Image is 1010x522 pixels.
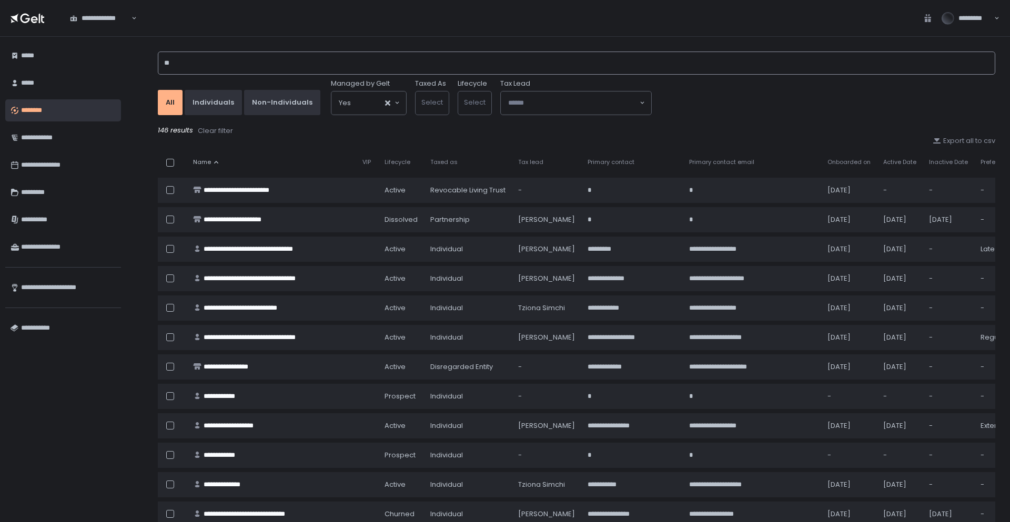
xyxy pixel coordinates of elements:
[933,136,995,146] div: Export all to csv
[331,79,390,88] span: Managed by Gelt
[929,362,968,372] div: -
[385,451,416,460] span: prospect
[929,480,968,489] div: -
[158,90,183,115] button: All
[883,362,916,372] div: [DATE]
[883,274,916,283] div: [DATE]
[883,509,916,519] div: [DATE]
[198,126,233,136] div: Clear filter
[185,90,242,115] button: Individuals
[929,158,968,166] span: Inactive Date
[501,91,651,115] div: Search for option
[385,509,415,519] span: churned
[158,126,995,136] div: 146 results
[385,186,406,195] span: active
[339,98,351,108] span: Yes
[883,215,916,224] div: [DATE]
[518,333,575,342] div: [PERSON_NAME]
[883,244,916,254] div: [DATE]
[827,186,871,195] div: [DATE]
[518,509,575,519] div: [PERSON_NAME]
[508,98,639,108] input: Search for option
[827,451,871,460] div: -
[385,333,406,342] span: active
[385,362,406,372] span: active
[518,451,575,460] div: -
[430,451,506,460] div: Individual
[351,98,384,108] input: Search for option
[430,303,506,313] div: Individual
[464,97,486,107] span: Select
[385,421,406,431] span: active
[518,362,575,372] div: -
[883,451,916,460] div: -
[385,158,410,166] span: Lifecycle
[929,451,968,460] div: -
[929,186,968,195] div: -
[244,90,320,115] button: Non-Individuals
[385,244,406,254] span: active
[430,362,506,372] div: Disregarded Entity
[331,91,406,115] div: Search for option
[883,303,916,313] div: [DATE]
[193,98,234,107] div: Individuals
[385,274,406,283] span: active
[827,392,871,401] div: -
[929,392,968,401] div: -
[518,303,575,313] div: Tziona Simchi
[430,333,506,342] div: Individual
[827,244,871,254] div: [DATE]
[430,274,506,283] div: Individual
[929,421,968,431] div: -
[518,215,575,224] div: [PERSON_NAME]
[166,98,175,107] div: All
[827,509,871,519] div: [DATE]
[518,186,575,195] div: -
[252,98,312,107] div: Non-Individuals
[430,421,506,431] div: Individual
[415,79,446,88] label: Taxed As
[385,100,390,106] button: Clear Selected
[689,158,754,166] span: Primary contact email
[500,79,530,88] span: Tax Lead
[883,392,916,401] div: -
[518,421,575,431] div: [PERSON_NAME]
[929,244,968,254] div: -
[518,244,575,254] div: [PERSON_NAME]
[883,421,916,431] div: [DATE]
[929,333,968,342] div: -
[430,215,506,224] div: Partnership
[458,79,487,88] label: Lifecycle
[385,480,406,489] span: active
[883,480,916,489] div: [DATE]
[827,158,871,166] span: Onboarded on
[518,158,543,166] span: Tax lead
[827,421,871,431] div: [DATE]
[929,274,968,283] div: -
[929,303,968,313] div: -
[827,303,871,313] div: [DATE]
[362,158,371,166] span: VIP
[588,158,634,166] span: Primary contact
[197,126,234,136] button: Clear filter
[883,158,916,166] span: Active Date
[430,509,506,519] div: Individual
[929,215,968,224] div: [DATE]
[63,7,137,29] div: Search for option
[193,158,211,166] span: Name
[430,186,506,195] div: Revocable Living Trust
[827,215,871,224] div: [DATE]
[385,215,418,224] span: dissolved
[883,333,916,342] div: [DATE]
[929,509,968,519] div: [DATE]
[518,274,575,283] div: [PERSON_NAME]
[430,480,506,489] div: Individual
[385,392,416,401] span: prospect
[518,392,575,401] div: -
[430,244,506,254] div: Individual
[385,303,406,313] span: active
[518,480,575,489] div: Tziona Simchi
[827,362,871,372] div: [DATE]
[827,274,871,283] div: [DATE]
